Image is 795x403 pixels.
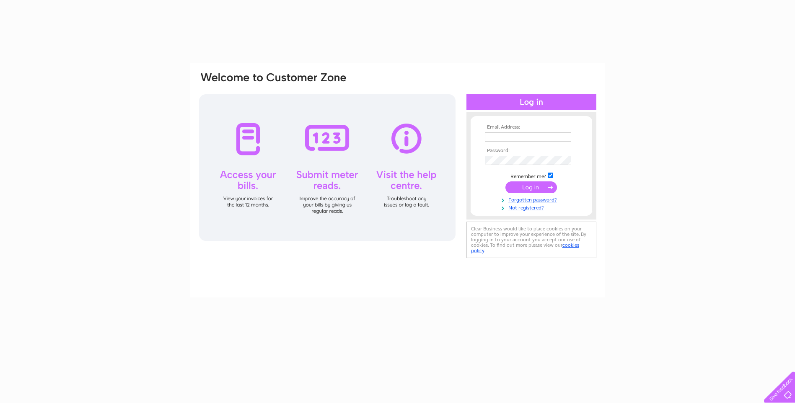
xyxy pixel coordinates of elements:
[466,222,596,258] div: Clear Business would like to place cookies on your computer to improve your experience of the sit...
[505,181,557,193] input: Submit
[485,195,580,203] a: Forgotten password?
[483,148,580,154] th: Password:
[485,203,580,211] a: Not registered?
[483,171,580,180] td: Remember me?
[471,242,579,253] a: cookies policy
[483,124,580,130] th: Email Address:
